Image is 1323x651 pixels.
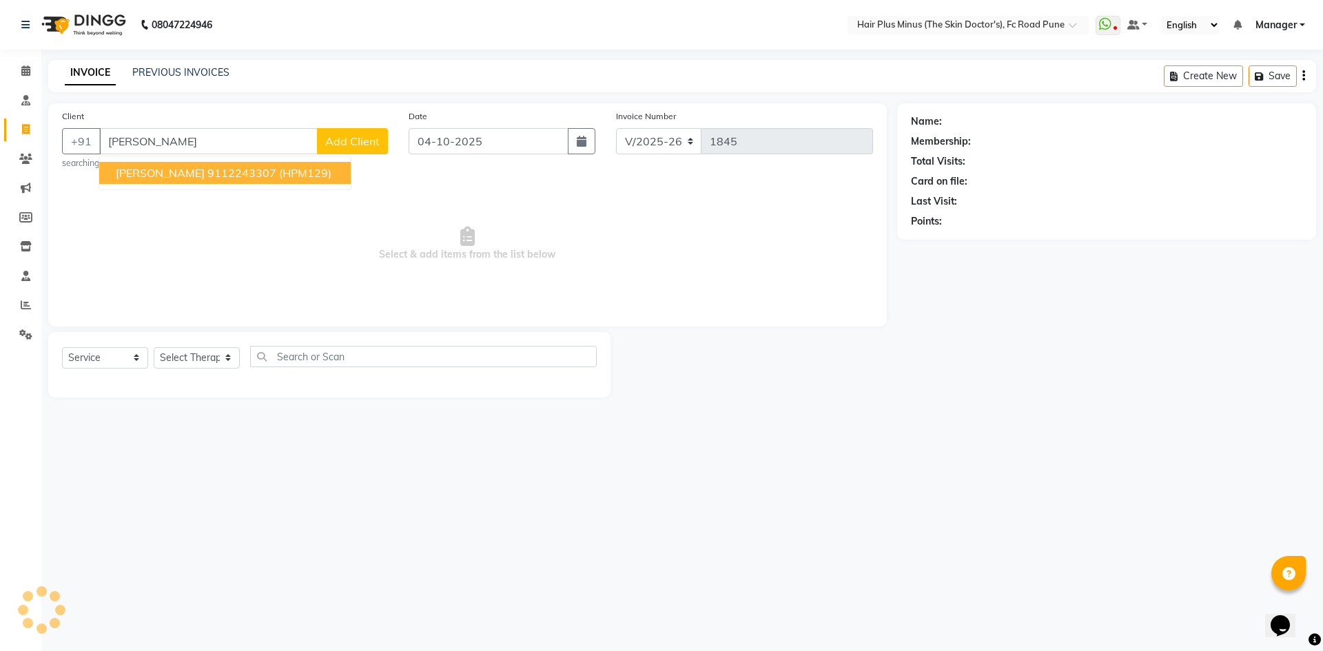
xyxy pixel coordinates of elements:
a: PREVIOUS INVOICES [132,66,229,79]
span: Add Client [325,134,380,148]
img: logo [35,6,130,44]
div: Last Visit: [911,194,957,209]
span: Select & add items from the list below [62,175,873,313]
span: Manager [1255,18,1297,32]
div: Name: [911,114,942,129]
button: Save [1249,65,1297,87]
label: Date [409,110,427,123]
span: (HPM129) [279,166,331,180]
button: +91 [62,128,101,154]
input: Search by Name/Mobile/Email/Code [99,128,318,154]
div: Total Visits: [911,154,965,169]
iframe: chat widget [1265,596,1309,637]
label: Invoice Number [616,110,676,123]
input: Search or Scan [250,346,597,367]
small: searching... [62,157,388,169]
div: Points: [911,214,942,229]
button: Create New [1164,65,1243,87]
b: 08047224946 [152,6,212,44]
span: [PERSON_NAME] [116,166,205,180]
ngb-highlight: 9112243307 [207,166,276,180]
div: Card on file: [911,174,967,189]
a: INVOICE [65,61,116,85]
button: Add Client [317,128,388,154]
label: Client [62,110,84,123]
div: Membership: [911,134,971,149]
